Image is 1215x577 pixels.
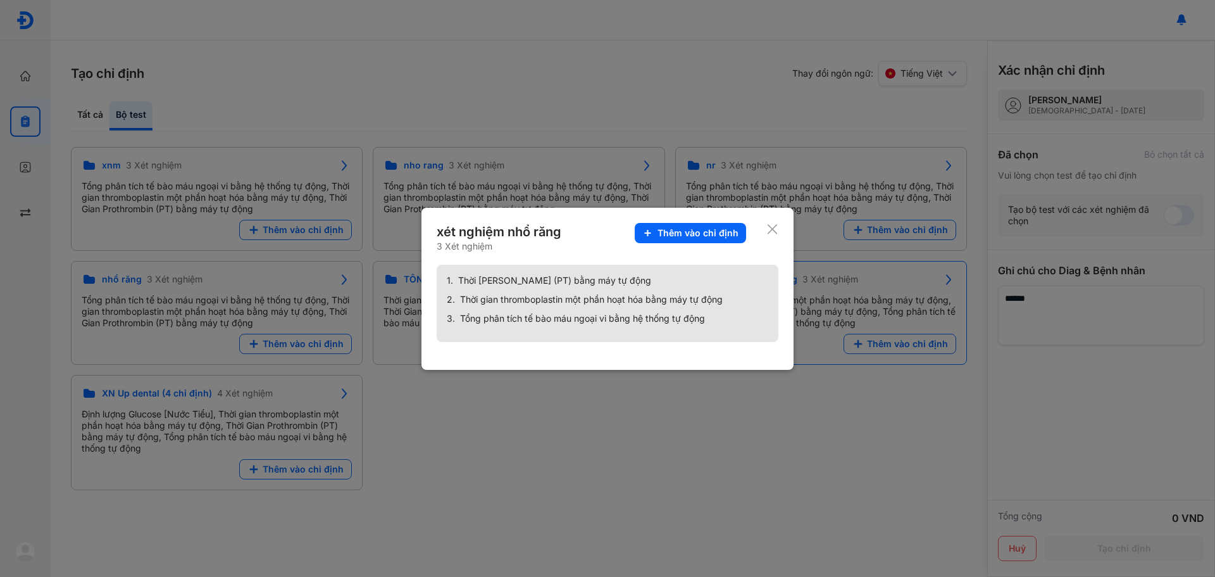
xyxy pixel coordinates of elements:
span: Thời [PERSON_NAME] (PT) bằng máy tự động [458,275,651,286]
span: Thời gian thromboplastin một phần hoạt hóa bằng máy tự động [460,294,723,305]
div: xét nghiệm nhổ răng [437,223,564,241]
span: Tổng phân tích tế bào máu ngoại vi bằng hệ thống tự động [460,313,705,324]
span: Thêm vào chỉ định [657,227,738,239]
span: 2. [447,294,455,305]
div: 3 Xét nghiệm [437,241,564,252]
button: Thêm vào chỉ định [635,223,746,243]
span: 3. [447,313,455,324]
span: 1. [447,275,453,286]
